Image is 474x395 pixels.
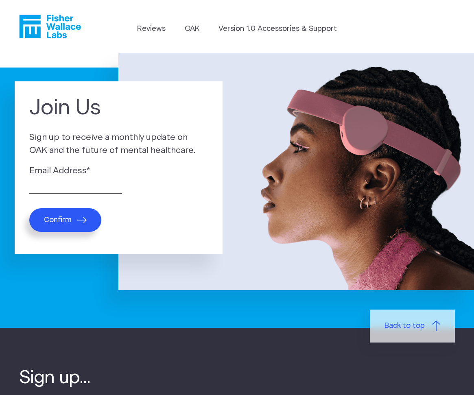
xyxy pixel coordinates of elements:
span: Confirm [44,216,72,225]
a: Version 1.0 Accessories & Support [218,24,337,35]
label: Email Address [29,164,208,177]
span: Back to top [384,321,425,332]
a: OAK [185,24,199,35]
p: Sign up to receive a monthly update on OAK and the future of mental healthcare. [29,131,208,157]
a: Fisher Wallace [19,15,81,38]
h4: Sign up... [19,366,241,390]
button: Confirm [29,208,101,232]
h1: Join Us [29,96,208,121]
a: Back to top [370,310,455,343]
a: Reviews [137,24,166,35]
